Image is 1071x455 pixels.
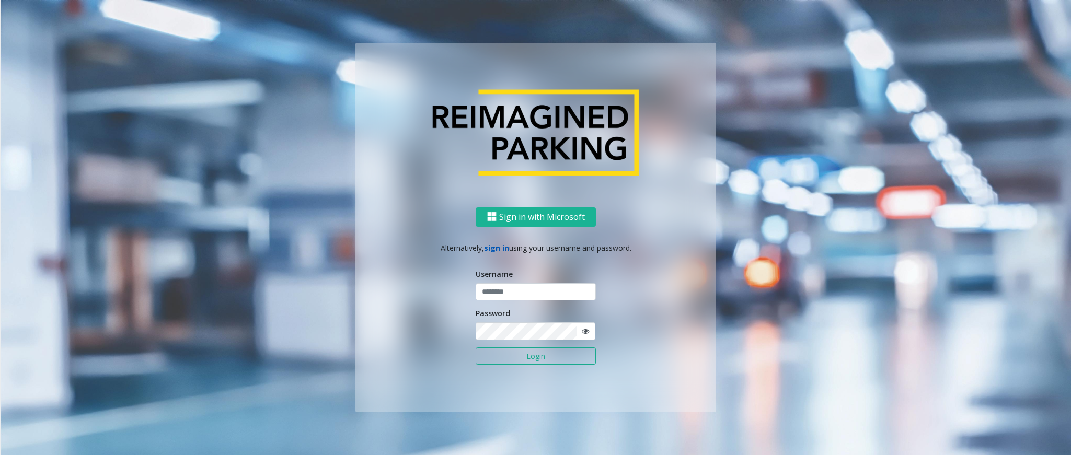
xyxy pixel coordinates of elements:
label: Username [476,269,513,279]
a: sign in [484,242,509,252]
p: Alternatively, using your username and password. [366,242,706,253]
label: Password [476,308,510,319]
button: Sign in with Microsoft [476,207,596,226]
button: Login [476,347,596,365]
